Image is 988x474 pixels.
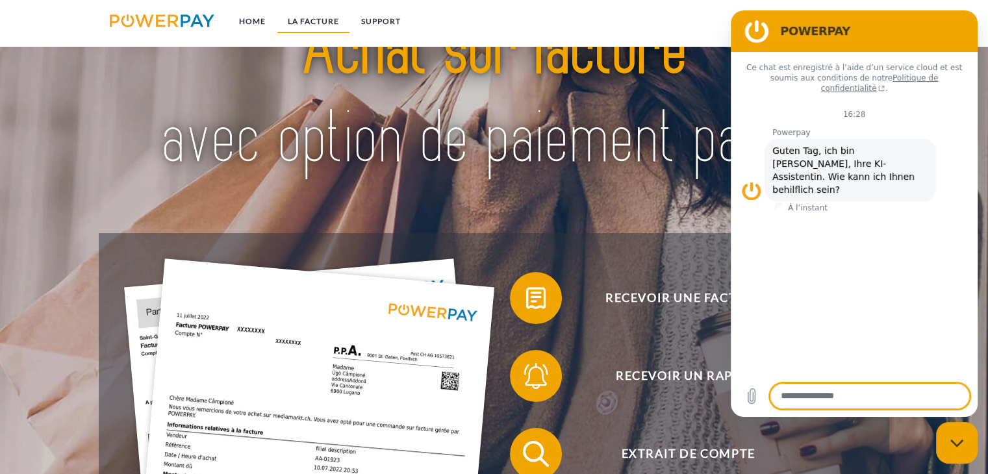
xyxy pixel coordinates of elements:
[529,350,847,402] span: Recevoir un rappel?
[520,438,552,470] img: qb_search.svg
[731,10,978,417] iframe: Fenêtre de messagerie
[228,10,277,33] a: Home
[936,422,978,464] iframe: Bouton de lancement de la fenêtre de messagerie, conversation en cours
[520,360,552,392] img: qb_bell.svg
[510,350,848,402] button: Recevoir un rappel?
[529,272,847,324] span: Recevoir une facture ?
[110,14,214,27] img: logo-powerpay.svg
[277,10,350,33] a: LA FACTURE
[817,10,852,33] a: CG
[510,272,848,324] button: Recevoir une facture ?
[520,282,552,314] img: qb_bill.svg
[350,10,412,33] a: Support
